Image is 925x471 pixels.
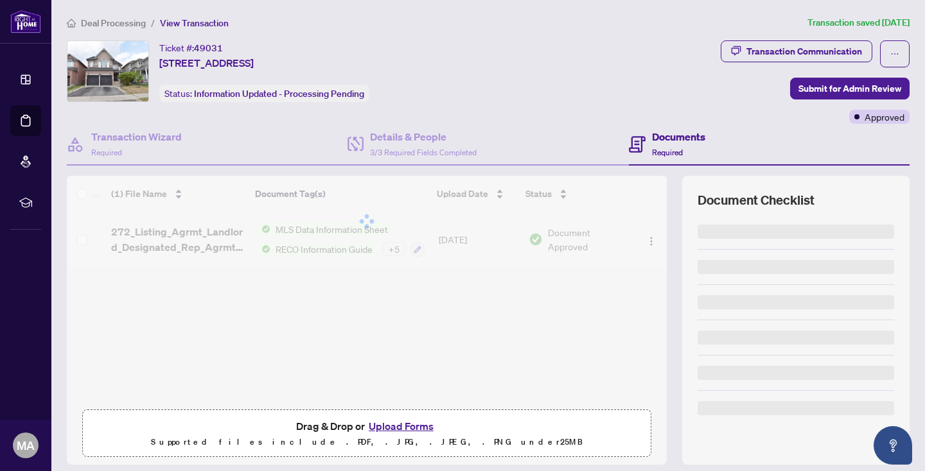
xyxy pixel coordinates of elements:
article: Transaction saved [DATE] [807,15,910,30]
span: Required [91,148,122,157]
span: View Transaction [160,17,229,29]
h4: Documents [652,129,705,144]
span: Drag & Drop orUpload FormsSupported files include .PDF, .JPG, .JPEG, .PNG under25MB [83,410,651,458]
div: Status: [159,85,369,102]
span: home [67,19,76,28]
span: Information Updated - Processing Pending [194,88,364,99]
li: / [151,15,155,30]
img: IMG-E12348383_1.jpg [67,41,148,101]
span: Document Checklist [698,191,815,209]
img: logo [10,10,41,33]
span: 3/3 Required Fields Completed [370,148,477,157]
span: [STREET_ADDRESS] [159,55,254,71]
span: Approved [865,110,904,124]
h4: Transaction Wizard [91,129,182,144]
span: 49031 [194,42,223,54]
button: Submit for Admin Review [790,78,910,99]
span: Required [652,148,683,157]
button: Upload Forms [365,418,437,434]
p: Supported files include .PDF, .JPG, .JPEG, .PNG under 25 MB [91,434,643,450]
button: Open asap [874,426,912,465]
div: Ticket #: [159,40,223,55]
span: Deal Processing [81,17,146,29]
span: ellipsis [890,49,899,58]
button: Transaction Communication [721,40,872,62]
span: Drag & Drop or [296,418,437,434]
span: MA [17,436,35,454]
span: Submit for Admin Review [798,78,901,99]
h4: Details & People [370,129,477,144]
div: Transaction Communication [746,41,862,62]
